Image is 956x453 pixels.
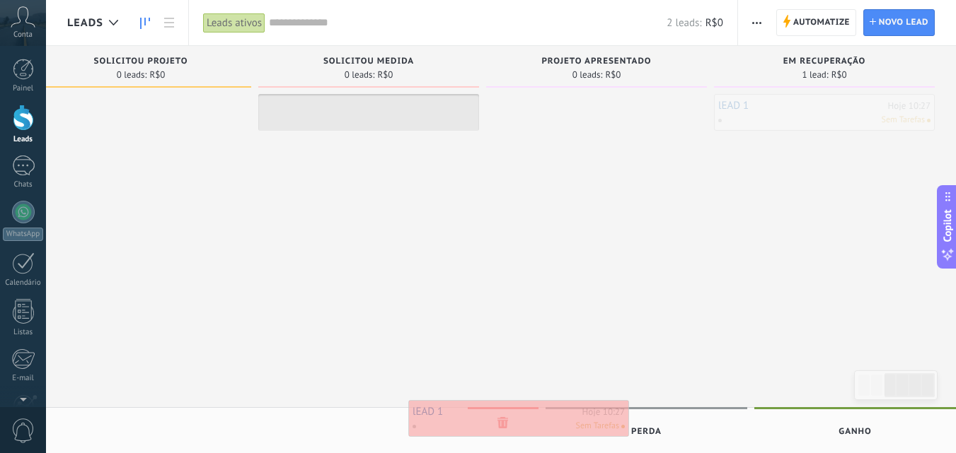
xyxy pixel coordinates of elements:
span: Solicitou Projeto [94,57,188,66]
span: Nenhuma tarefa atribuída [927,119,931,122]
a: lEAD 1 [718,100,885,112]
span: Conta [13,30,33,40]
div: Hoje 10:27 [888,101,931,110]
div: Leads ativos [203,13,265,33]
span: Automatize [793,10,850,35]
span: 0 leads: [572,71,603,79]
span: 0 leads: [345,71,375,79]
span: 1 lead: [802,71,828,79]
a: Lista [157,9,181,37]
span: R$0 [605,71,621,79]
div: Painel [3,84,44,93]
a: Novo lead [863,9,935,36]
span: Projeto apresentado [541,57,651,66]
span: EM RECUPERAÇÃO [783,57,866,66]
div: Projeto apresentado [493,57,700,69]
span: R$0 [377,71,393,79]
span: R$0 [149,71,165,79]
div: Leads [3,135,44,144]
span: Copilot [940,209,955,242]
span: Leads [67,16,103,30]
span: R$0 [831,71,847,79]
span: Sem Tarefas [882,114,925,127]
div: EM RECUPERAÇÃO [721,57,928,69]
div: WhatsApp [3,228,43,241]
button: Mais [747,9,767,36]
span: Solicitou Medida [323,57,414,66]
span: Novo lead [879,10,928,35]
div: E-mail [3,374,44,383]
span: 2 leads: [667,16,701,30]
div: Solicitou Projeto [38,57,244,69]
div: Calendário [3,278,44,288]
span: 0 leads: [117,71,147,79]
div: Solicitou Medida [265,57,472,69]
span: R$0 [706,16,723,30]
a: Automatize [776,9,856,36]
div: Chats [3,180,44,189]
a: Leads [133,9,157,37]
div: Listas [3,328,44,337]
